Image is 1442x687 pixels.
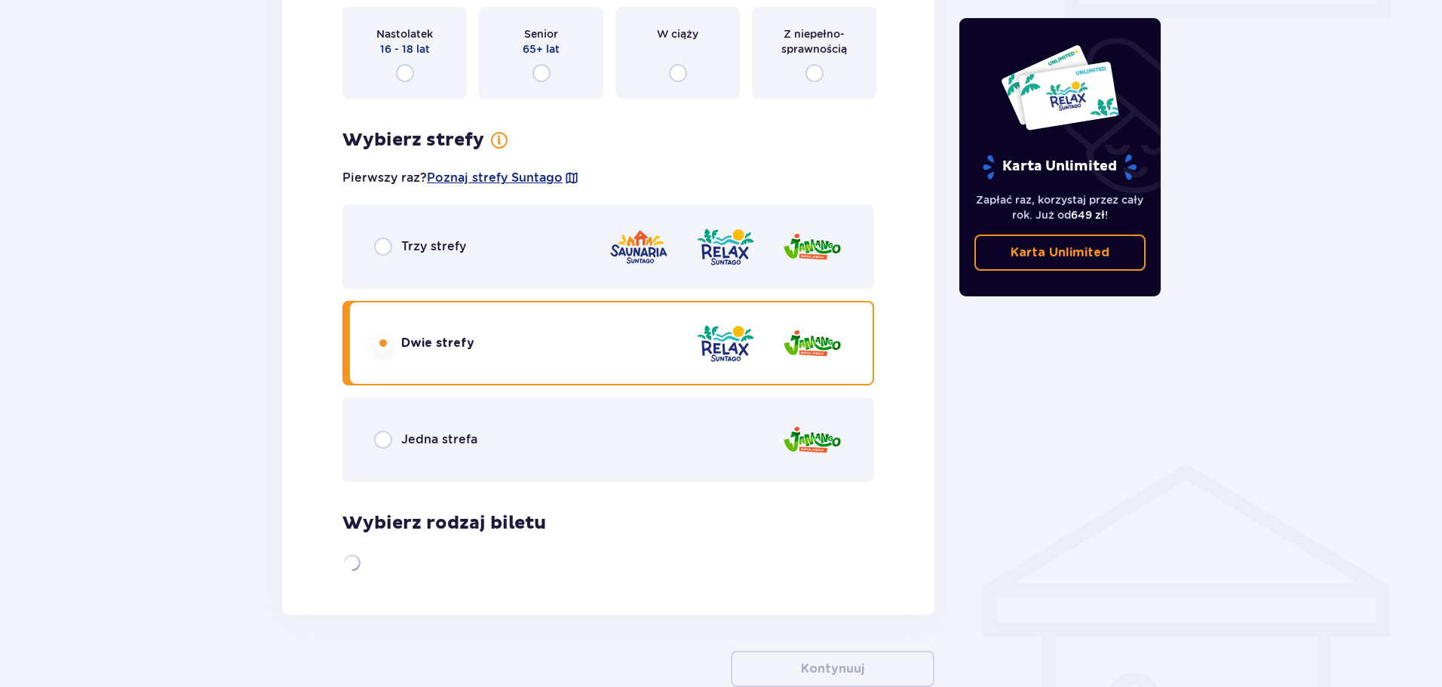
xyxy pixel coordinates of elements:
p: Zapłać raz, korzystaj przez cały rok. Już od ! [974,192,1146,222]
p: Dwie strefy [401,335,474,351]
p: Z niepełno­sprawnością [765,26,863,57]
img: zone logo [695,225,756,268]
p: Senior [524,26,558,41]
a: Poznaj strefy Suntago [427,170,563,186]
p: Karta Unlimited [981,154,1138,180]
a: Karta Unlimited [974,235,1146,271]
img: zone logo [695,322,756,365]
p: 65+ lat [523,41,560,57]
p: W ciąży [657,26,698,41]
p: Pierwszy raz? [342,170,579,186]
p: Kontynuuj [801,661,864,677]
img: zone logo [782,322,842,365]
span: 649 zł [1071,209,1105,221]
img: zone logo [609,225,669,268]
button: Kontynuuj [731,651,934,687]
img: zone logo [782,225,842,268]
p: Wybierz strefy [342,129,484,152]
p: Wybierz rodzaj biletu [342,512,546,535]
p: Jedna strefa [401,431,477,448]
p: Nastolatek [376,26,433,41]
img: zone logo [782,419,842,462]
p: Karta Unlimited [1011,244,1109,261]
p: 16 - 18 lat [380,41,430,57]
img: loader [339,550,365,575]
p: Trzy strefy [401,238,466,255]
